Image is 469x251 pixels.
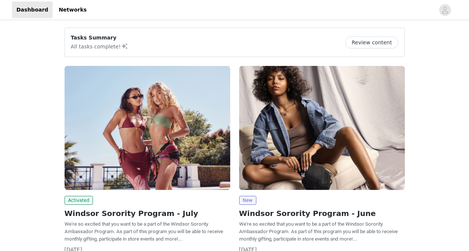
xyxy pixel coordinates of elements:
a: Networks [54,1,91,18]
a: Dashboard [12,1,53,18]
img: Windsor [239,66,405,190]
img: Windsor [65,66,230,190]
p: Tasks Summary [71,34,128,42]
p: All tasks complete! [71,42,128,51]
button: Review content [345,36,398,48]
span: New [239,196,256,205]
h2: Windsor Sorority Program - June [239,208,405,219]
span: Activated [65,196,93,205]
h2: Windsor Sorority Program - July [65,208,230,219]
span: We're so excited that you want to be a part of the Windsor Sorority Ambassador Program. As part o... [65,221,223,242]
div: avatar [441,4,448,16]
span: We're so excited that you want to be a part of the Windsor Sorority Ambassador Program. As part o... [239,221,398,242]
